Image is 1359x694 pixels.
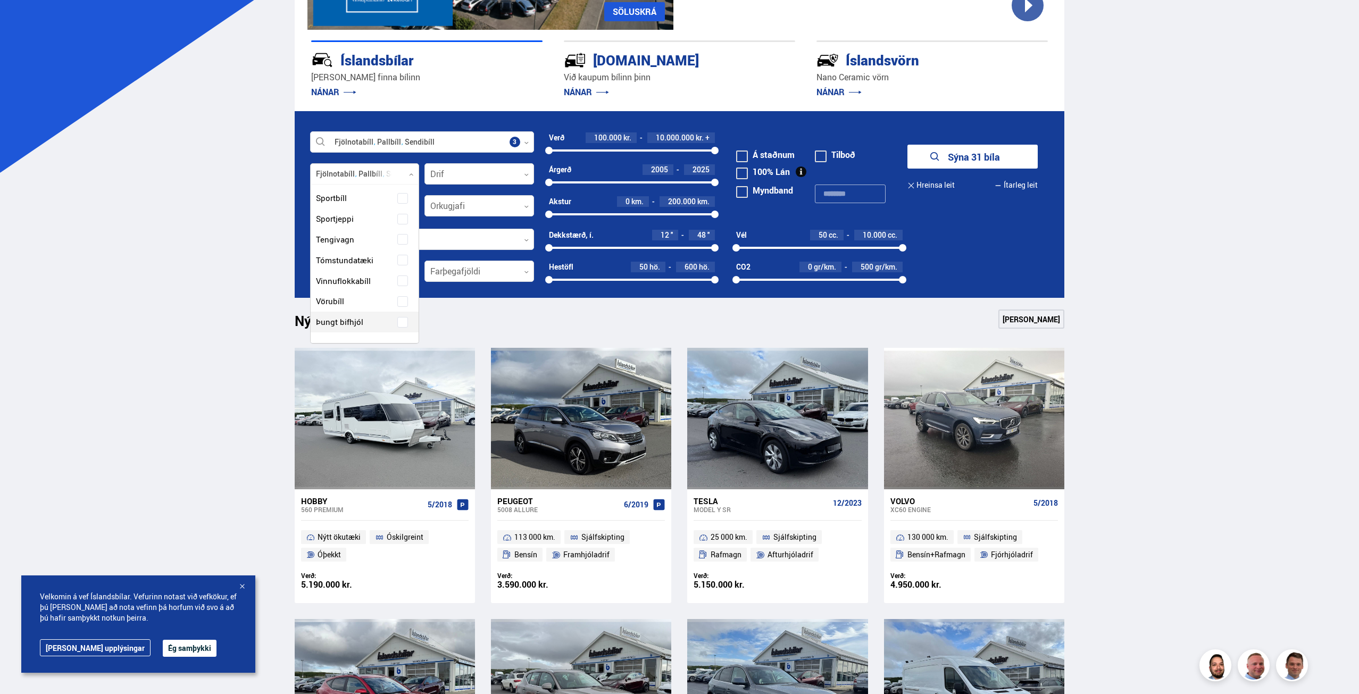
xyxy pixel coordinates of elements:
h1: Nýtt á skrá [295,313,380,335]
span: Vinnuflokkabíll [316,273,371,289]
label: 100% Lán [736,168,790,176]
span: 500 [861,262,873,272]
label: Tilboð [815,150,855,159]
a: NÁNAR [311,86,356,98]
span: 50 [639,262,648,272]
div: Hobby [301,496,423,506]
span: 200.000 [668,196,696,206]
span: hö. [699,263,710,271]
div: Hestöfl [549,263,573,271]
span: Óskilgreint [387,531,423,544]
a: NÁNAR [564,86,609,98]
span: gr/km. [875,263,897,271]
span: 0 [626,196,630,206]
a: NÁNAR [816,86,862,98]
label: Á staðnum [736,150,795,159]
span: Sjálfskipting [974,531,1017,544]
span: 5/2018 [1033,499,1058,507]
img: FbJEzSuNWCJXmdc-.webp [1278,651,1310,683]
span: 25 000 km. [711,531,747,544]
span: Velkomin á vef Íslandsbílar. Vefurinn notast við vefkökur, ef þú [PERSON_NAME] að nota vefinn þá ... [40,591,237,623]
span: kr. [696,133,704,142]
span: Sjálfskipting [581,531,624,544]
span: Framhjóladrif [563,548,610,561]
img: siFngHWaQ9KaOqBr.png [1239,651,1271,683]
img: tr5P-W3DuiFaO7aO.svg [564,49,586,71]
span: cc. [888,231,897,239]
div: Verð [549,133,564,142]
div: 4.950.000 kr. [890,580,974,589]
span: Tengivagn [316,232,354,247]
span: Afturhjóladrif [768,548,813,561]
span: 12/2023 [833,499,862,507]
span: Nýtt ökutæki [318,531,361,544]
span: hö. [649,263,660,271]
span: 6/2019 [624,500,648,509]
img: JRvxyua_JYH6wB4c.svg [311,49,334,71]
span: '' [671,231,673,239]
span: Rafmagn [711,548,741,561]
img: -Svtn6bYgwAsiwNX.svg [816,49,839,71]
span: Óþekkt [318,548,341,561]
div: Volvo [890,496,1029,506]
p: Við kaupum bílinn þinn [564,71,795,83]
div: CO2 [736,263,751,271]
div: Íslandsbílar [311,50,505,69]
a: Volvo XC60 ENGINE 5/2018 130 000 km. Sjálfskipting Bensín+Rafmagn Fjórhjóladrif Verð: 4.950.000 kr. [884,489,1064,603]
div: 3.590.000 kr. [497,580,581,589]
button: Ég samþykki [163,640,216,657]
span: Bensín [514,548,537,561]
span: 130 000 km. [907,531,948,544]
div: Akstur [549,197,571,206]
button: Hreinsa leit [907,173,955,197]
span: km. [697,197,710,206]
div: 5.190.000 kr. [301,580,385,589]
span: 50 [819,230,827,240]
span: Þungt bifhjól [316,314,363,330]
span: 10.000 [863,230,886,240]
a: Peugeot 5008 ALLURE 6/2019 113 000 km. Sjálfskipting Bensín Framhjóladrif Verð: 3.590.000 kr. [491,489,671,603]
div: Verð: [890,572,974,580]
div: [DOMAIN_NAME] [564,50,757,69]
span: 100.000 [594,132,622,143]
div: Dekkstærð, í. [549,231,594,239]
div: 560 PREMIUM [301,506,423,513]
a: Hobby 560 PREMIUM 5/2018 Nýtt ökutæki Óskilgreint Óþekkt Verð: 5.190.000 kr. [295,489,475,603]
a: SÖLUSKRÁ [604,2,665,21]
span: 5/2018 [428,500,452,509]
button: Open LiveChat chat widget [9,4,40,36]
a: [PERSON_NAME] upplýsingar [40,639,151,656]
span: Bensín+Rafmagn [907,548,965,561]
a: Tesla Model Y SR 12/2023 25 000 km. Sjálfskipting Rafmagn Afturhjóladrif Verð: 5.150.000 kr. [687,489,868,603]
a: [PERSON_NAME] [998,310,1064,329]
button: Ítarleg leit [995,173,1038,197]
span: kr. [623,133,631,142]
span: + [705,133,710,142]
div: 5.150.000 kr. [694,580,778,589]
button: Sýna 31 bíla [907,145,1038,169]
div: Verð: [301,572,385,580]
span: Fjórhjóladrif [991,548,1033,561]
div: XC60 ENGINE [890,506,1029,513]
span: Sjálfskipting [773,531,816,544]
div: Verð: [694,572,778,580]
div: Vél [736,231,747,239]
div: Tesla [694,496,828,506]
div: Model Y SR [694,506,828,513]
img: nhp88E3Fdnt1Opn2.png [1201,651,1233,683]
span: 48 [697,230,706,240]
div: Verð: [497,572,581,580]
span: 0 [808,262,812,272]
span: 113 000 km. [514,531,555,544]
span: cc. [829,231,838,239]
span: '' [707,231,710,239]
span: 12 [661,230,669,240]
div: Íslandsvörn [816,50,1010,69]
div: 5008 ALLURE [497,506,620,513]
span: 10.000.000 [656,132,694,143]
label: Myndband [736,186,793,195]
span: Tómstundatæki [316,253,373,268]
p: Nano Ceramic vörn [816,71,1048,83]
span: Vörubíll [316,294,344,309]
div: Árgerð [549,165,571,174]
